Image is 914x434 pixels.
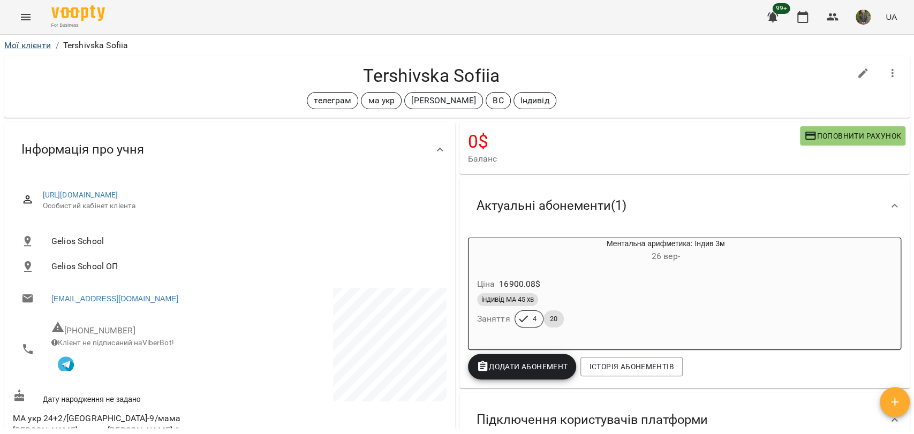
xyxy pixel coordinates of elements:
[520,94,549,107] p: Індивід
[307,92,358,109] div: телеграм
[493,94,503,107] p: ВС
[58,356,74,372] img: Telegram
[411,94,476,107] p: [PERSON_NAME]
[477,311,510,326] h6: Заняття
[856,10,871,25] img: 2aca21bda46e2c85bd0f5a74cad084d8.jpg
[477,360,568,373] span: Додати Абонемент
[51,235,438,248] span: Gelios School
[13,4,39,30] button: Menu
[51,338,174,347] span: Клієнт не підписаний на ViberBot!
[526,314,543,324] span: 4
[543,314,564,324] span: 20
[486,92,510,109] div: ВС
[469,238,520,264] div: Ментальна арифметика: Індив 3м
[4,40,51,50] a: Мої клієнти
[361,92,402,109] div: ма укр
[804,130,901,142] span: Поповнити рахунок
[800,126,905,146] button: Поповнити рахунок
[886,11,897,22] span: UA
[881,7,901,27] button: UA
[4,39,910,52] nav: breadcrumb
[468,131,800,153] h4: 0 $
[468,354,577,379] button: Додати Абонемент
[468,153,800,165] span: Баланс
[56,39,59,52] li: /
[43,201,438,211] span: Особистий кабінет клієнта
[63,39,129,52] p: Tershivska Sofiia
[520,238,812,264] div: Ментальна арифметика: Індив 3м
[51,22,105,29] span: For Business
[4,122,455,177] div: Інформація про учня
[589,360,674,373] span: Історія абонементів
[477,412,708,428] span: Підключення користувачів платформи
[580,357,682,376] button: Історія абонементів
[51,348,80,377] button: Клієнт підписаний на VooptyBot
[51,260,438,273] span: Gelios School ОП
[773,3,790,14] span: 99+
[51,321,219,338] h6: Невірний формат телефону +13682990500
[652,251,680,261] span: 26 вер -
[469,238,812,340] button: Ментальна арифметика: Індив 3м26 вер- Ціна16900.08$індивід МА 45 хвЗаняття420
[43,191,118,199] a: [URL][DOMAIN_NAME]
[459,178,910,233] div: Актуальні абонементи(1)
[21,141,144,158] span: Інформація про учня
[51,293,178,304] a: [EMAIL_ADDRESS][DOMAIN_NAME]
[11,387,230,407] div: Дату народження не задано
[368,94,395,107] p: ма укр
[477,277,495,292] h6: Ціна
[404,92,483,109] div: [PERSON_NAME]
[13,65,850,87] h4: Tershivska Sofiia
[314,94,351,107] p: телеграм
[513,92,556,109] div: Індивід
[499,278,540,291] p: 16900.08 $
[477,295,538,304] span: індивід МА 45 хв
[51,5,105,21] img: Voopty Logo
[477,197,626,214] span: Актуальні абонементи ( 1 )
